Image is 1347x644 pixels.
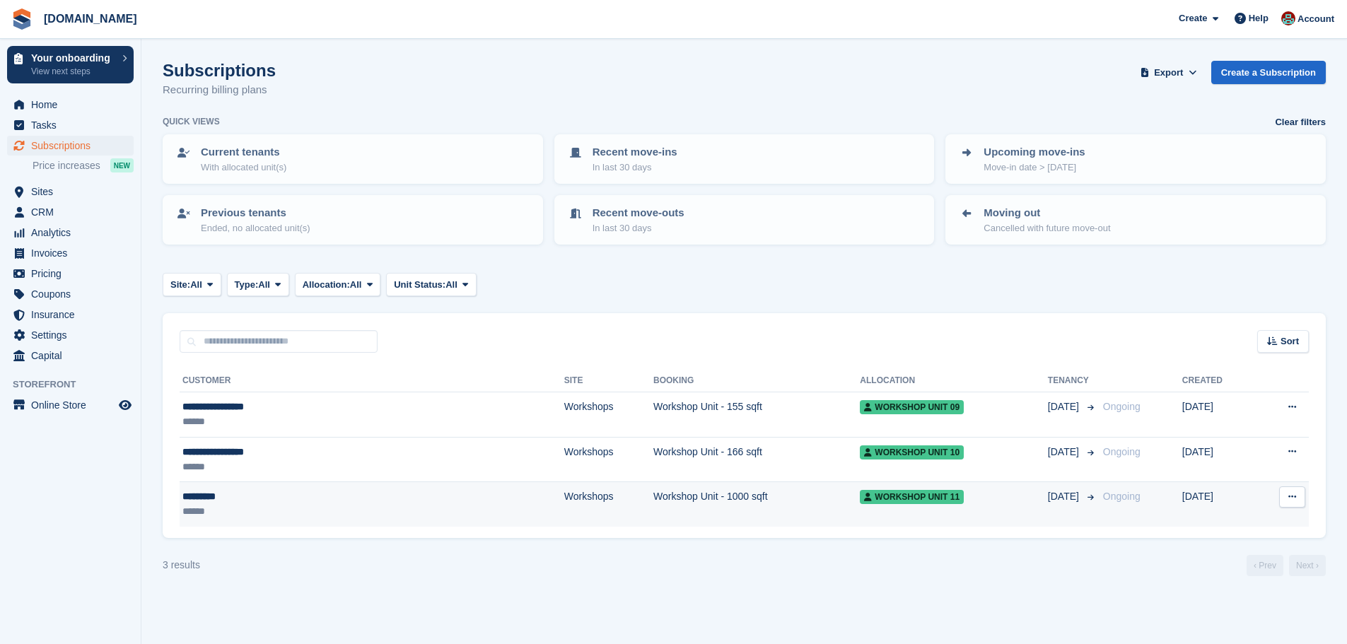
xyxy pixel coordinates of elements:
[31,65,115,78] p: View next steps
[7,223,134,242] a: menu
[7,46,134,83] a: Your onboarding View next steps
[11,8,33,30] img: stora-icon-8386f47178a22dfd0bd8f6a31ec36ba5ce8667c1dd55bd0f319d3a0aa187defe.svg
[258,278,270,292] span: All
[110,158,134,172] div: NEW
[653,392,860,438] td: Workshop Unit - 155 sqft
[564,392,653,438] td: Workshops
[653,437,860,482] td: Workshop Unit - 166 sqft
[31,284,116,304] span: Coupons
[31,395,116,415] span: Online Store
[190,278,202,292] span: All
[31,95,116,115] span: Home
[1103,446,1141,457] span: Ongoing
[564,437,653,482] td: Workshops
[164,197,542,243] a: Previous tenants Ended, no allocated unit(s)
[445,278,457,292] span: All
[7,115,134,135] a: menu
[31,346,116,365] span: Capital
[1182,370,1255,392] th: Created
[31,136,116,156] span: Subscriptions
[163,82,276,98] p: Recurring billing plans
[947,197,1324,243] a: Moving out Cancelled with future move-out
[1247,555,1283,576] a: Previous
[163,115,220,128] h6: Quick views
[31,325,116,345] span: Settings
[1182,482,1255,527] td: [DATE]
[1154,66,1183,80] span: Export
[1103,491,1141,502] span: Ongoing
[31,202,116,222] span: CRM
[31,264,116,283] span: Pricing
[7,264,134,283] a: menu
[394,278,445,292] span: Unit Status:
[593,221,684,235] p: In last 30 days
[860,490,964,504] span: Workshop Unit 11
[31,243,116,263] span: Invoices
[7,305,134,324] a: menu
[1281,334,1299,349] span: Sort
[170,278,190,292] span: Site:
[201,144,286,160] p: Current tenants
[1244,555,1329,576] nav: Page
[1048,445,1082,459] span: [DATE]
[593,160,677,175] p: In last 30 days
[201,205,310,221] p: Previous tenants
[653,370,860,392] th: Booking
[7,243,134,263] a: menu
[1182,437,1255,482] td: [DATE]
[860,400,964,414] span: Workshop Unit 09
[180,370,564,392] th: Customer
[1048,370,1097,392] th: Tenancy
[295,273,381,296] button: Allocation: All
[7,395,134,415] a: menu
[7,136,134,156] a: menu
[31,223,116,242] span: Analytics
[33,159,100,172] span: Price increases
[7,284,134,304] a: menu
[163,558,200,573] div: 3 results
[1048,399,1082,414] span: [DATE]
[164,136,542,182] a: Current tenants With allocated unit(s)
[556,136,933,182] a: Recent move-ins In last 30 days
[235,278,259,292] span: Type:
[303,278,350,292] span: Allocation:
[163,273,221,296] button: Site: All
[947,136,1324,182] a: Upcoming move-ins Move-in date > [DATE]
[984,144,1085,160] p: Upcoming move-ins
[227,273,289,296] button: Type: All
[1249,11,1269,25] span: Help
[117,397,134,414] a: Preview store
[1275,115,1326,129] a: Clear filters
[984,221,1110,235] p: Cancelled with future move-out
[386,273,476,296] button: Unit Status: All
[350,278,362,292] span: All
[593,205,684,221] p: Recent move-outs
[7,95,134,115] a: menu
[1179,11,1207,25] span: Create
[1289,555,1326,576] a: Next
[1211,61,1326,84] a: Create a Subscription
[31,115,116,135] span: Tasks
[7,325,134,345] a: menu
[556,197,933,243] a: Recent move-outs In last 30 days
[201,160,286,175] p: With allocated unit(s)
[1138,61,1200,84] button: Export
[7,182,134,201] a: menu
[564,482,653,527] td: Workshops
[564,370,653,392] th: Site
[7,346,134,365] a: menu
[38,7,143,30] a: [DOMAIN_NAME]
[201,221,310,235] p: Ended, no allocated unit(s)
[13,377,141,392] span: Storefront
[1048,489,1082,504] span: [DATE]
[984,160,1085,175] p: Move-in date > [DATE]
[860,445,964,459] span: Workshop Unit 10
[1103,401,1141,412] span: Ongoing
[1281,11,1295,25] img: Will Dougan
[1182,392,1255,438] td: [DATE]
[31,305,116,324] span: Insurance
[653,482,860,527] td: Workshop Unit - 1000 sqft
[31,53,115,63] p: Your onboarding
[31,182,116,201] span: Sites
[593,144,677,160] p: Recent move-ins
